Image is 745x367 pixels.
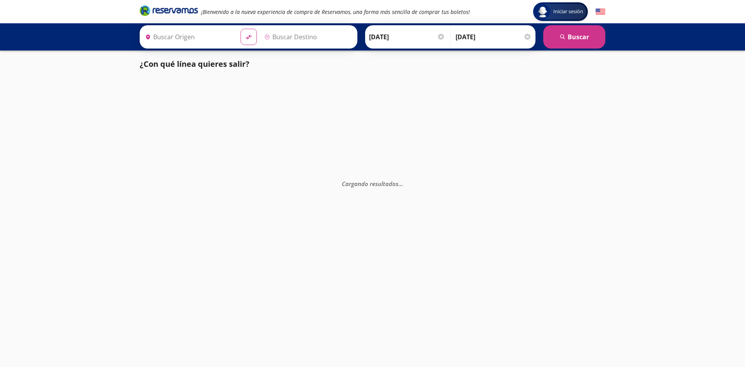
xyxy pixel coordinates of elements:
span: . [398,179,400,187]
input: Buscar Origen [142,27,234,47]
input: Buscar Destino [261,27,353,47]
i: Brand Logo [140,5,198,16]
button: English [596,7,605,17]
p: ¿Con qué línea quieres salir? [140,58,249,70]
em: ¡Bienvenido a la nueva experiencia de compra de Reservamos, una forma más sencilla de comprar tus... [201,8,470,16]
input: Opcional [456,27,532,47]
input: Elegir Fecha [369,27,445,47]
a: Brand Logo [140,5,198,19]
span: . [400,179,402,187]
button: Buscar [543,25,605,49]
span: Iniciar sesión [550,8,586,16]
span: . [402,179,403,187]
em: Cargando resultados [342,179,403,187]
